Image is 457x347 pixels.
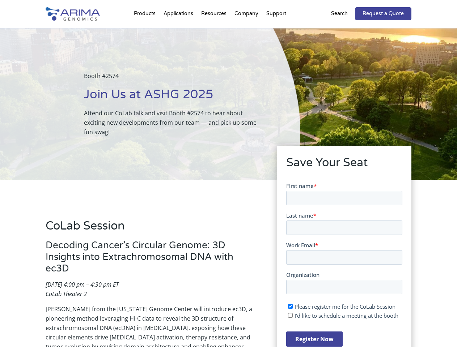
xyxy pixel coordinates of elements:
em: CoLab Theater 2 [46,290,87,298]
h3: Decoding Cancer’s Circular Genome: 3D Insights into Extrachromosomal DNA with ec3D [46,240,257,280]
em: [DATE] 4:00 pm – 4:30 pm ET [46,280,119,288]
p: Attend our CoLab talk and visit Booth #2574 to hear about exciting new developments from our team... [84,108,264,137]
h2: CoLab Session [46,218,257,240]
h2: Save Your Seat [286,155,402,176]
a: Request a Quote [355,7,411,20]
p: Booth #2574 [84,71,264,86]
p: Search [331,9,348,18]
h1: Join Us at ASHG 2025 [84,86,264,108]
img: Arima-Genomics-logo [46,7,100,21]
